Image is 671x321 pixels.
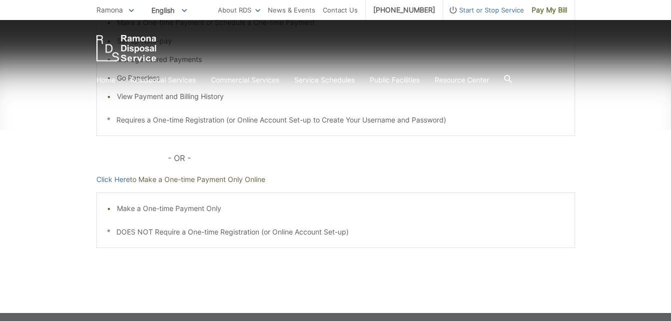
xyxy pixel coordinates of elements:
a: Click Here [96,174,130,185]
a: Commercial Services [211,74,279,85]
span: Pay My Bill [532,4,567,15]
p: * DOES NOT Require a One-time Registration (or Online Account Set-up) [107,226,565,237]
a: Public Facilities [370,74,420,85]
a: News & Events [268,4,315,15]
a: Service Schedules [294,74,355,85]
span: English [144,2,194,18]
p: - OR - [168,151,575,165]
a: Residential Services [130,74,196,85]
li: Make a One-time Payment Only [117,203,565,214]
li: View Payment and Billing History [117,91,565,102]
a: Home [96,74,115,85]
p: * Requires a One-time Registration (or Online Account Set-up to Create Your Username and Password) [107,114,565,125]
span: Ramona [96,5,123,14]
a: Resource Center [435,74,489,85]
a: About RDS [218,4,260,15]
a: EDCD logo. Return to the homepage. [96,35,156,61]
p: to Make a One-time Payment Only Online [96,174,575,185]
a: Contact Us [323,4,358,15]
